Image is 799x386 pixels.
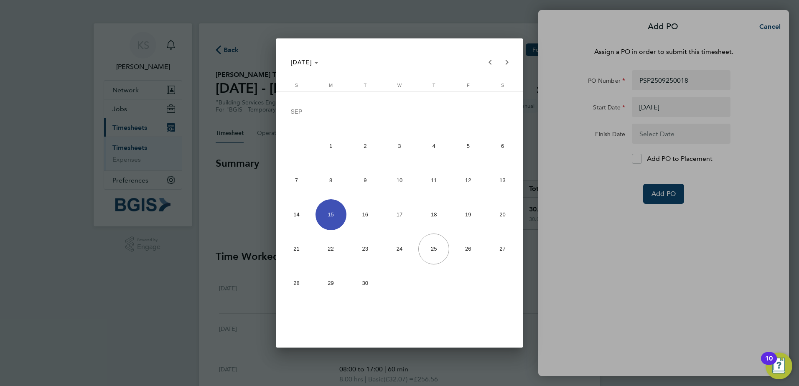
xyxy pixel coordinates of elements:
[281,268,312,299] span: 28
[281,199,312,230] span: 14
[485,129,519,163] button: September 6, 2025
[501,83,504,88] span: S
[281,234,312,264] span: 21
[765,358,773,369] div: 10
[316,268,346,299] span: 29
[485,163,519,197] button: September 13, 2025
[384,130,415,161] span: 3
[329,83,333,88] span: M
[295,83,298,88] span: S
[487,234,518,264] span: 27
[766,353,792,379] button: Open Resource Center, 10 new notifications
[348,232,382,266] button: September 23, 2025
[382,232,417,266] button: September 24, 2025
[350,130,381,161] span: 2
[433,83,435,88] span: T
[279,266,313,300] button: September 28, 2025
[453,234,483,264] span: 26
[397,83,402,88] span: W
[316,234,346,264] span: 22
[348,266,382,300] button: September 30, 2025
[485,198,519,232] button: September 20, 2025
[417,232,451,266] button: September 25, 2025
[451,163,485,197] button: September 12, 2025
[451,198,485,232] button: September 19, 2025
[482,54,499,71] button: Previous month
[485,232,519,266] button: September 27, 2025
[350,268,381,299] span: 30
[314,232,348,266] button: September 22, 2025
[314,198,348,232] button: September 15, 2025
[418,199,449,230] span: 18
[316,199,346,230] span: 15
[364,83,366,88] span: T
[348,198,382,232] button: September 16, 2025
[316,130,346,161] span: 1
[279,163,313,197] button: September 7, 2025
[382,129,417,163] button: September 3, 2025
[314,266,348,300] button: September 29, 2025
[382,198,417,232] button: September 17, 2025
[453,199,483,230] span: 19
[350,199,381,230] span: 16
[316,165,346,196] span: 8
[487,130,518,161] span: 6
[467,83,470,88] span: F
[417,129,451,163] button: September 4, 2025
[279,94,519,129] td: SEP
[350,165,381,196] span: 9
[384,234,415,264] span: 24
[384,199,415,230] span: 17
[281,165,312,196] span: 7
[453,165,483,196] span: 12
[417,163,451,197] button: September 11, 2025
[314,129,348,163] button: September 1, 2025
[290,59,312,66] span: [DATE]
[418,234,449,264] span: 25
[487,165,518,196] span: 13
[350,234,381,264] span: 23
[348,129,382,163] button: September 2, 2025
[279,198,313,232] button: September 14, 2025
[451,129,485,163] button: September 5, 2025
[382,163,417,197] button: September 10, 2025
[453,130,483,161] span: 5
[384,165,415,196] span: 10
[287,55,322,70] button: Choose month and year
[279,232,313,266] button: September 21, 2025
[499,54,515,71] button: Next month
[451,232,485,266] button: September 26, 2025
[418,130,449,161] span: 4
[314,163,348,197] button: September 8, 2025
[487,199,518,230] span: 20
[417,198,451,232] button: September 18, 2025
[348,163,382,197] button: September 9, 2025
[418,165,449,196] span: 11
